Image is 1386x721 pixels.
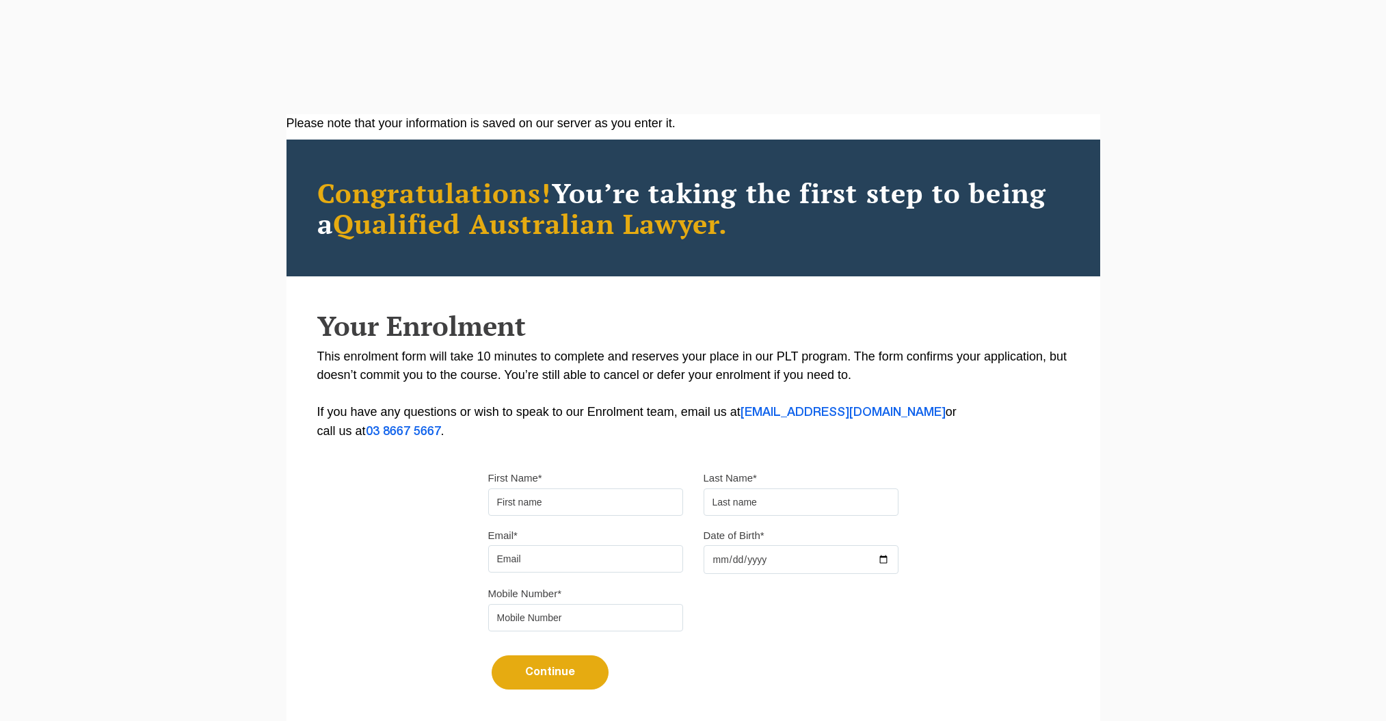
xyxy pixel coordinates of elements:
div: Please note that your information is saved on our server as you enter it. [286,114,1100,133]
label: Email* [488,529,518,542]
label: Mobile Number* [488,587,562,601]
span: Qualified Australian Lawyer. [333,205,728,241]
a: 03 8667 5667 [366,426,441,437]
button: Continue [492,655,609,690]
p: This enrolment form will take 10 minutes to complete and reserves your place in our PLT program. ... [317,348,1069,441]
input: Email [488,545,683,573]
label: First Name* [488,471,542,485]
label: Last Name* [704,471,757,485]
input: First name [488,488,683,516]
a: [EMAIL_ADDRESS][DOMAIN_NAME] [741,407,946,418]
input: Mobile Number [488,604,683,631]
h2: You’re taking the first step to being a [317,177,1069,239]
span: Congratulations! [317,174,552,211]
label: Date of Birth* [704,529,764,542]
h2: Your Enrolment [317,311,1069,341]
input: Last name [704,488,898,516]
